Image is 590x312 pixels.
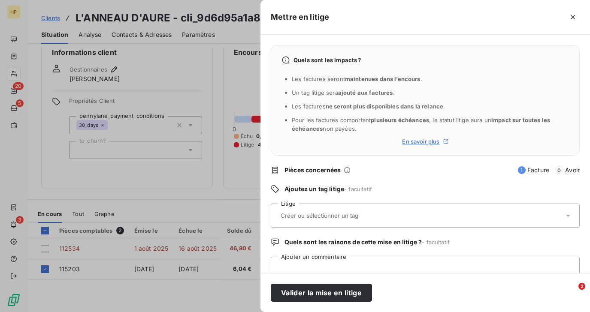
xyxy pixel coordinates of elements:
[292,117,550,132] span: Pour les factures comportant , le statut litige aura un non payées.
[518,166,580,174] span: Facture Avoir
[518,166,526,174] span: 1
[338,89,393,96] span: ajouté aux factures
[284,166,341,174] span: Pièces concernées
[344,186,372,192] span: - facultatif
[284,185,344,192] span: Ajoutez un tag litige
[422,239,450,246] span: - facultatif
[345,75,421,82] span: maintenues dans l’encours
[402,138,439,145] span: En savoir plus
[280,212,405,219] input: Créer ou sélectionner un tag
[578,283,585,290] span: 2
[293,57,361,63] span: Quels sont les impacts ?
[292,75,422,82] span: Les factures seront .
[281,138,569,145] a: En savoir plus
[271,11,329,23] h5: Mettre en litige
[371,117,429,123] span: plusieurs échéances
[555,166,563,174] span: 0
[326,103,443,110] span: ne seront plus disponibles dans la relance
[292,89,395,96] span: Un tag litige sera .
[292,103,445,110] span: Les factures .
[284,238,422,246] span: Quels sont les raisons de cette mise en litige ?
[271,284,372,302] button: Valider la mise en litige
[561,283,581,303] iframe: Intercom live chat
